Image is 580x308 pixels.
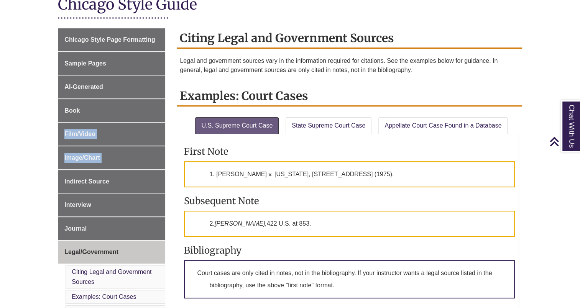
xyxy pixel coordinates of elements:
h3: Subsequent Note [184,195,514,207]
a: Examples: Court Cases [72,293,136,300]
p: Court cases are only cited in notes, not in the bibliography. If your instructor wants a legal so... [184,260,514,298]
span: Interview [64,202,91,208]
h3: Bibliography [184,244,514,256]
a: Legal/Government [58,241,165,264]
a: Sample Pages [58,52,165,75]
h3: First Note [184,146,514,157]
a: Book [58,99,165,122]
a: Indirect Source [58,170,165,193]
p: 1. [PERSON_NAME] v. [US_STATE], [STREET_ADDRESS] (1975). [184,161,514,187]
span: Image/Chart [64,154,100,161]
a: Chicago Style Page Formatting [58,28,165,51]
a: Interview [58,193,165,216]
h2: Examples: Court Cases [177,86,522,106]
a: Film/Video [58,123,165,146]
a: U.S. Supreme Court Case [195,117,279,134]
a: Back to Top [549,136,578,147]
span: Sample Pages [64,60,106,67]
span: AI-Generated [64,84,103,90]
span: Legal/Government [64,249,118,255]
a: Appellate Court Case Found in a Database [378,117,508,134]
span: Chicago Style Page Formatting [64,36,155,43]
span: Indirect Source [64,178,109,185]
a: State Supreme Court Case [286,117,371,134]
h2: Citing Legal and Government Sources [177,28,522,49]
p: Legal and government sources vary in the information required for citations. See the examples bel... [180,56,519,75]
span: Film/Video [64,131,95,137]
p: 2. 422 U.S. at 853. [184,211,514,237]
a: Image/Chart [58,146,165,169]
em: [PERSON_NAME], [215,220,267,227]
a: Journal [58,217,165,240]
a: AI-Generated [58,75,165,98]
a: Citing Legal and Government Sources [72,269,151,285]
span: Book [64,107,80,114]
span: Journal [64,225,87,232]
